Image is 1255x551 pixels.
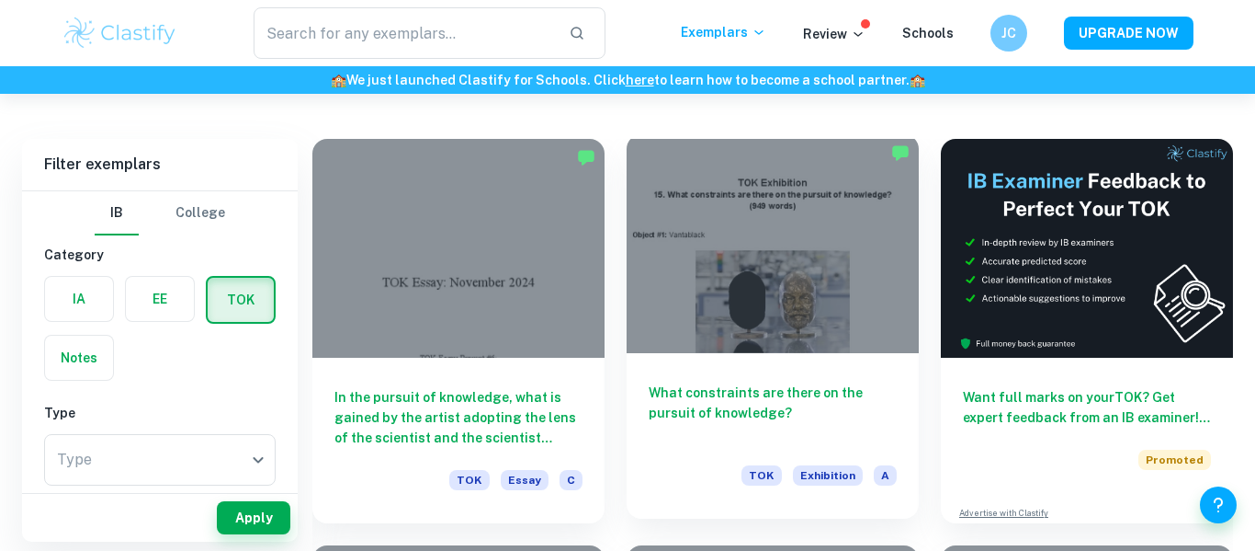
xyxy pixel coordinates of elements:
[793,465,863,486] span: Exhibition
[126,277,194,321] button: EE
[44,245,276,265] h6: Category
[501,470,548,490] span: Essay
[254,7,554,59] input: Search for any exemplars...
[95,191,225,235] div: Filter type choice
[1200,487,1237,523] button: Help and Feedback
[1064,17,1193,50] button: UPGRADE NOW
[902,26,954,40] a: Schools
[963,387,1211,428] h6: Want full marks on your TOK ? Get expert feedback from an IB examiner!
[990,15,1027,52] button: JC
[626,73,654,87] a: here
[959,507,1048,520] a: Advertise with Clastify
[627,139,919,523] a: What constraints are there on the pursuit of knowledge?TOKExhibitionA
[22,139,298,190] h6: Filter exemplars
[941,139,1233,523] a: Want full marks on yourTOK? Get expert feedback from an IB examiner!PromotedAdvertise with Clastify
[334,387,582,448] h6: In the pursuit of knowledge, what is gained by the artist adopting the lens of the scientist and ...
[208,278,274,322] button: TOK
[1138,450,1211,470] span: Promoted
[577,148,595,166] img: Marked
[649,383,897,443] h6: What constraints are there on the pursuit of knowledge?
[4,70,1251,90] h6: We just launched Clastify for Schools. Click to learn how to become a school partner.
[999,23,1020,43] h6: JC
[175,191,225,235] button: College
[331,73,346,87] span: 🏫
[874,465,897,486] span: A
[560,470,582,490] span: C
[803,24,865,44] p: Review
[312,139,605,523] a: In the pursuit of knowledge, what is gained by the artist adopting the lens of the scientist and ...
[741,465,782,486] span: TOK
[95,191,139,235] button: IB
[217,501,290,534] button: Apply
[45,277,113,321] button: IA
[681,22,766,42] p: Exemplars
[45,336,113,380] button: Notes
[941,139,1233,358] img: Thumbnail
[62,15,178,52] img: Clastify logo
[44,403,276,423] h6: Type
[910,73,925,87] span: 🏫
[449,470,490,490] span: TOK
[891,143,910,162] img: Marked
